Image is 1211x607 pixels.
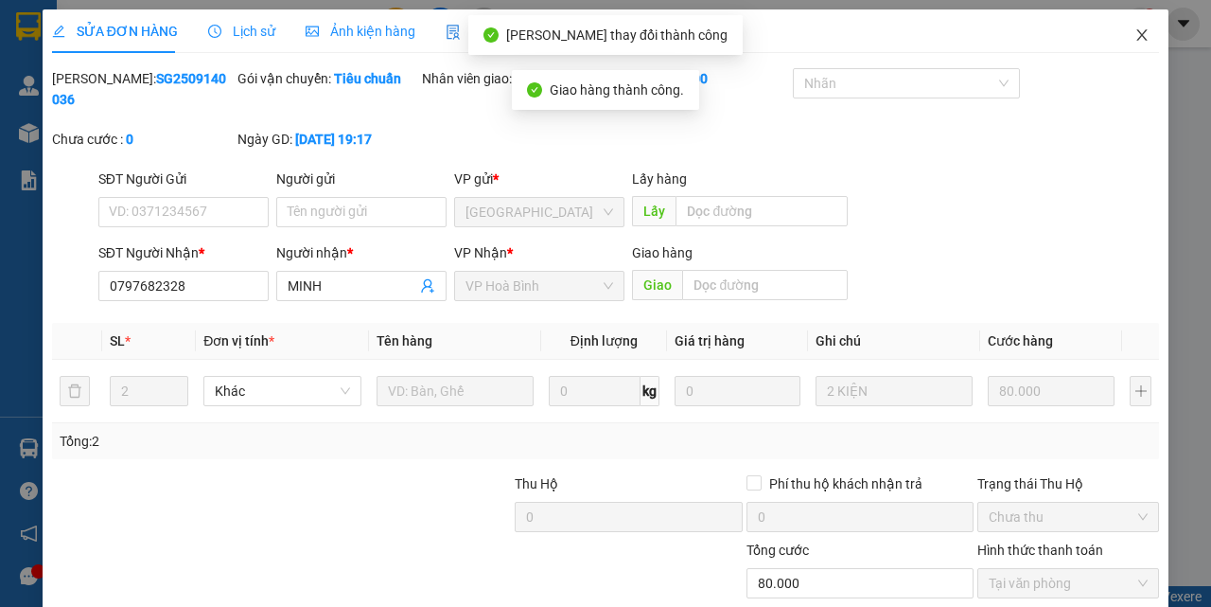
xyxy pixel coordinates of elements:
input: Dọc đường [676,196,847,226]
li: 0946 508 595 [9,65,360,89]
th: Ghi chú [808,323,980,360]
span: environment [109,45,124,61]
span: check-circle [527,82,542,98]
span: Ảnh kiện hàng [306,24,415,39]
span: Khác [215,377,349,405]
button: Close [1115,9,1168,62]
span: clock-circle [208,25,221,38]
span: VP Hoà Bình [465,272,613,300]
span: phone [109,69,124,84]
div: Người nhận [276,242,447,263]
span: check-circle [483,27,499,43]
span: Yêu cầu xuất hóa đơn điện tử [446,24,645,39]
div: Trạng thái Thu Hộ [977,473,1159,494]
span: Giao [632,270,682,300]
button: plus [1130,376,1151,406]
div: Ngày GD: [237,129,419,150]
span: Giao hàng thành công. [550,82,684,98]
button: delete [60,376,90,406]
span: edit [52,25,65,38]
div: Người gửi [276,169,447,189]
div: SĐT Người Nhận [98,242,269,263]
b: Tiêu chuẩn [334,71,401,86]
div: VP gửi [454,169,624,189]
div: SĐT Người Gửi [98,169,269,189]
input: 0 [675,376,800,406]
span: Giá trị hàng [675,333,745,348]
span: Tổng cước [746,543,809,558]
div: Tổng: 2 [60,431,469,452]
span: Sài Gòn [465,198,613,226]
b: 0 [126,132,133,147]
input: VD: Bàn, Ghế [377,376,534,406]
img: icon [446,25,461,40]
input: Dọc đường [682,270,847,300]
li: 995 [PERSON_NAME] [9,42,360,65]
span: Định lượng [570,333,638,348]
span: SỬA ĐƠN HÀNG [52,24,178,39]
span: Tại văn phòng [989,569,1148,598]
b: Nhà Xe Hà My [109,12,252,36]
label: Hình thức thanh toán [977,543,1103,558]
span: Tên hàng [377,333,432,348]
span: Đơn vị tính [203,333,274,348]
span: Thu Hộ [515,476,558,491]
b: [DATE] 19:17 [295,132,372,147]
span: user-add [420,278,435,294]
span: Lịch sử [208,24,275,39]
div: Chưa cước : [52,129,234,150]
span: Chưa thu [989,503,1148,531]
span: close [1134,27,1150,43]
input: 0 [988,376,1114,406]
span: Lấy [632,196,676,226]
input: Ghi Chú [816,376,973,406]
span: picture [306,25,319,38]
span: Lấy hàng [632,171,687,187]
span: kg [641,376,659,406]
div: Cước rồi : [607,68,789,89]
span: Phí thu hộ khách nhận trả [762,473,930,494]
div: Nhân viên giao: [422,68,604,89]
span: Cước hàng [988,333,1053,348]
div: [PERSON_NAME]: [52,68,234,110]
div: Gói vận chuyển: [237,68,419,89]
span: SL [110,333,125,348]
span: Giao hàng [632,245,693,260]
span: VP Nhận [454,245,507,260]
span: [PERSON_NAME] thay đổi thành công [506,27,728,43]
b: GỬI : VP Hoà Bình [9,118,219,150]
